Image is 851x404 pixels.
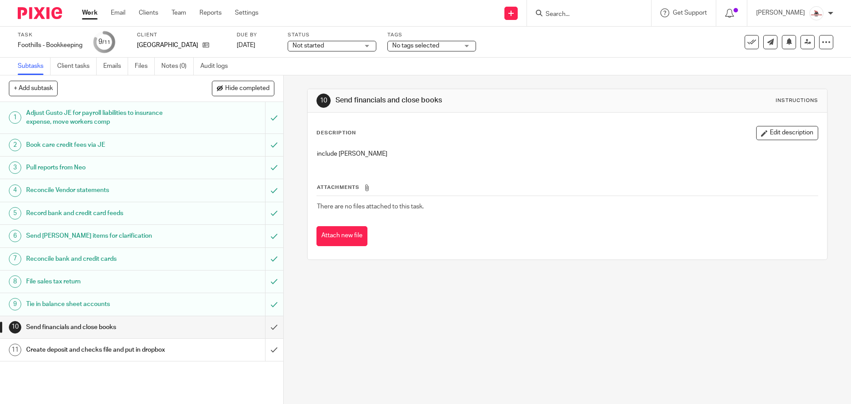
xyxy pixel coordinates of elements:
a: Settings [235,8,258,17]
h1: Send [PERSON_NAME] items for clarification [26,229,180,243]
div: 10 [316,94,331,108]
div: Foothills - Bookkeeping [18,41,82,50]
div: 5 [9,207,21,220]
div: 4 [9,184,21,197]
div: 2 [9,139,21,151]
h1: Pull reports from Neo [26,161,180,174]
a: Email [111,8,125,17]
p: [GEOGRAPHIC_DATA] [137,41,198,50]
label: Tags [387,31,476,39]
label: Client [137,31,226,39]
a: Emails [103,58,128,75]
p: [PERSON_NAME] [756,8,805,17]
img: Pixie [18,7,62,19]
button: Attach new file [316,226,367,246]
h1: Send financials and close books [336,96,586,105]
small: /11 [102,40,110,45]
div: 9 [9,298,21,310]
span: Get Support [673,10,707,16]
div: 6 [9,230,21,242]
a: Notes (0) [161,58,194,75]
h1: Book care credit fees via JE [26,138,180,152]
label: Task [18,31,82,39]
button: + Add subtask [9,81,58,96]
div: 10 [9,321,21,333]
h1: Adjust Gusto JE for payroll liabilities to insurance expense, move workers comp [26,106,180,129]
a: Subtasks [18,58,51,75]
h1: Create deposit and checks file and put in dropbox [26,343,180,357]
h1: Send financials and close books [26,321,180,334]
div: 1 [9,111,21,124]
label: Status [288,31,376,39]
a: Reports [199,8,222,17]
a: Clients [139,8,158,17]
label: Due by [237,31,277,39]
div: 9 [98,37,110,47]
span: No tags selected [392,43,439,49]
input: Search [545,11,625,19]
span: Not started [293,43,324,49]
img: EtsyProfilePhoto.jpg [809,6,824,20]
a: Team [172,8,186,17]
h1: Reconcile Vendor statements [26,184,180,197]
div: 3 [9,161,21,174]
h1: Tie in balance sheet accounts [26,298,180,311]
a: Files [135,58,155,75]
a: Audit logs [200,58,234,75]
h1: File sales tax return [26,275,180,288]
p: Description [316,129,356,137]
span: Hide completed [225,85,269,92]
span: [DATE] [237,42,255,48]
span: There are no files attached to this task. [317,204,424,210]
div: 8 [9,275,21,288]
h1: Reconcile bank and credit cards [26,252,180,266]
h1: Record bank and credit card feeds [26,207,180,220]
div: 7 [9,253,21,265]
button: Edit description [756,126,818,140]
a: Work [82,8,98,17]
div: Instructions [776,97,818,104]
a: Client tasks [57,58,97,75]
p: include [PERSON_NAME] [317,149,817,158]
div: 11 [9,344,21,356]
span: Attachments [317,185,359,190]
button: Hide completed [212,81,274,96]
